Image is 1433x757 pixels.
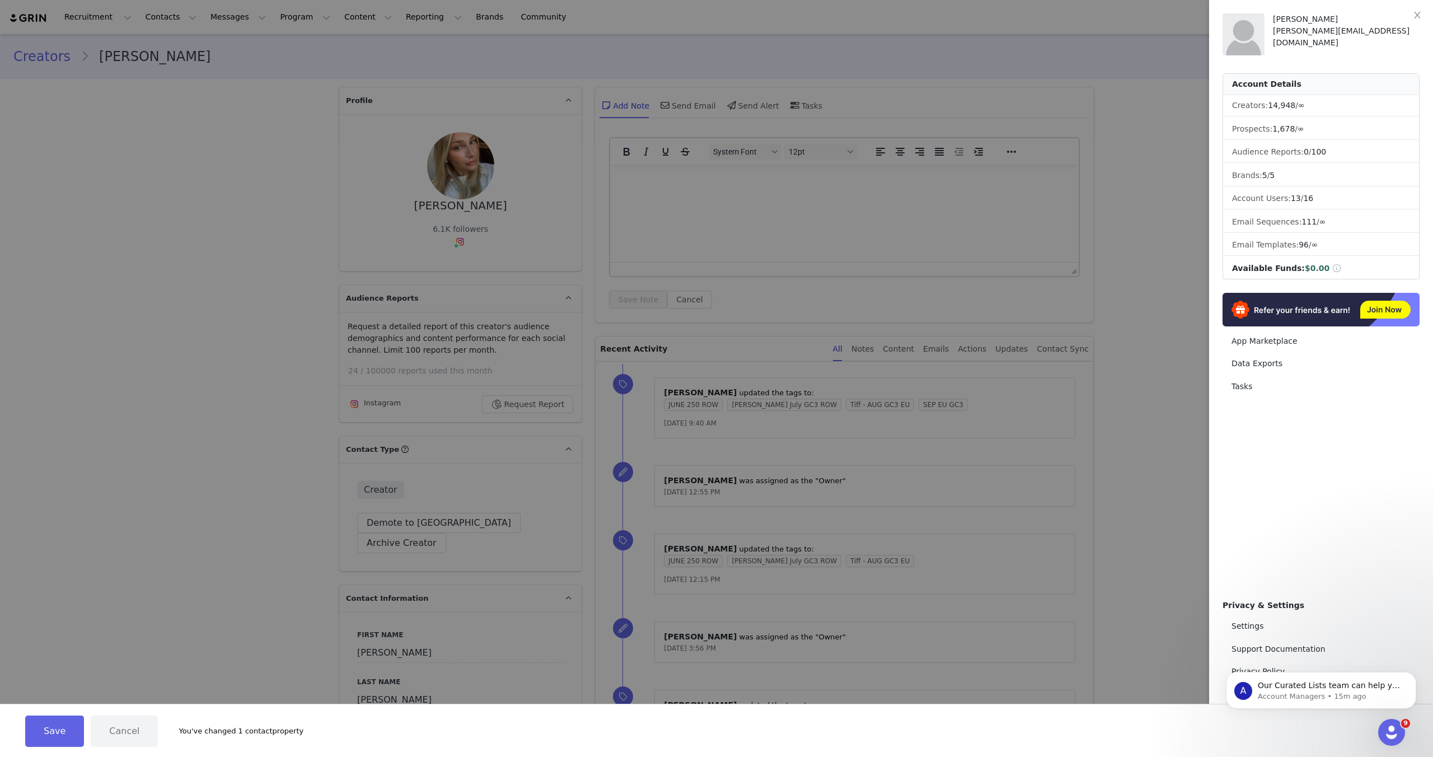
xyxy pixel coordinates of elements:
[1223,212,1419,233] li: Email Sequences:
[1319,217,1326,226] span: ∞
[1291,194,1313,203] span: /
[165,726,303,737] div: You've changed 1 contact
[1301,217,1317,226] span: 111
[1298,124,1304,133] span: ∞
[1223,235,1419,256] li: Email Templates:
[1299,240,1318,249] span: /
[1305,264,1329,273] span: $0.00
[1223,13,1265,55] img: placeholder-profile.jpg
[1291,194,1301,203] span: 13
[25,716,84,747] button: Save
[1299,240,1309,249] span: 96
[1272,124,1304,133] span: /
[1223,639,1420,660] a: Support Documentation
[1312,147,1327,156] span: 100
[1232,264,1305,273] span: Available Funds:
[1223,376,1420,397] a: Tasks
[1223,293,1420,326] img: Refer & Earn
[273,726,304,737] span: property
[1223,188,1419,209] li: Account Users:
[1401,719,1410,728] span: 9
[1209,648,1433,727] iframe: Intercom notifications message
[1413,11,1422,20] i: icon: close
[1223,331,1420,352] a: App Marketplace
[1304,147,1309,156] span: 0
[1298,101,1305,110] span: ∞
[1223,616,1420,637] a: Settings
[1223,119,1419,140] li: Prospects:
[1223,353,1420,374] a: Data Exports
[1268,101,1295,110] span: 14,948
[1273,13,1420,25] div: [PERSON_NAME]
[1301,217,1326,226] span: /
[1378,719,1405,746] iframe: Intercom live chat
[1223,95,1419,116] li: Creators:
[1223,165,1419,186] li: Brands:
[1272,124,1295,133] span: 1,678
[1312,240,1318,249] span: ∞
[1268,101,1304,110] span: /
[1273,25,1420,49] div: [PERSON_NAME][EMAIL_ADDRESS][DOMAIN_NAME]
[1270,171,1275,180] span: 5
[1303,194,1313,203] span: 16
[1223,74,1419,95] div: Account Details
[1223,601,1304,610] span: Privacy & Settings
[1262,171,1275,180] span: /
[1223,142,1419,163] li: Audience Reports: /
[9,9,460,21] body: Rich Text Area. Press ALT-0 for help.
[91,716,158,747] button: Cancel
[1262,171,1267,180] span: 5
